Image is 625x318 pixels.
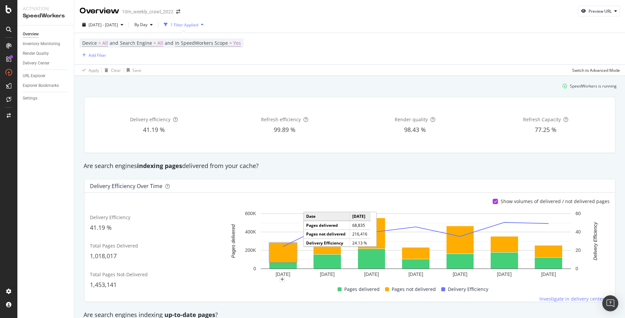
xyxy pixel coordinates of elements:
[161,19,206,30] button: 1 Filter Applied
[233,38,241,48] span: Yes
[80,65,99,75] button: Apply
[90,214,130,220] span: Delivery Efficiency
[110,40,118,46] span: and
[576,248,581,253] text: 20
[589,8,612,14] div: Preview URL
[132,19,155,30] button: By Day
[132,67,141,73] div: Save
[275,272,290,277] text: [DATE]
[23,40,69,47] a: Inventory Monitoring
[23,95,69,102] a: Settings
[98,40,101,46] span: =
[539,296,604,302] span: Investigate in delivery center
[175,40,228,46] span: In SpeedWorkers Scope
[572,67,620,73] div: Switch to Advanced Mode
[82,40,97,46] span: Device
[111,67,121,73] div: Clear
[576,266,578,272] text: 0
[404,126,426,134] span: 98.43 %
[364,272,379,277] text: [DATE]
[90,183,162,189] div: Delivery Efficiency over time
[453,272,467,277] text: [DATE]
[578,6,620,16] button: Preview URL
[570,83,617,89] div: SpeedWorkers is running
[23,31,39,38] div: Overview
[23,60,69,67] a: Delivery Center
[539,296,610,302] a: Investigate in delivery center
[23,12,69,20] div: SpeedWorkers
[102,38,108,48] span: All
[23,5,69,12] div: Activation
[23,82,59,89] div: Explorer Bookmarks
[231,224,236,258] text: Pages delivered
[593,222,598,260] text: Delivery Efficiency
[157,38,163,48] span: All
[102,65,121,75] button: Clear
[576,229,581,235] text: 40
[90,281,117,289] span: 1,453,141
[89,52,106,58] div: Add Filter
[261,116,301,123] span: Refresh efficiency
[245,248,256,253] text: 200K
[80,162,619,170] div: Are search engines delivered from your cache?
[124,65,141,75] button: Save
[23,60,49,67] div: Delivery Center
[395,116,428,123] span: Render quality
[245,229,256,235] text: 400K
[89,22,118,28] span: [DATE] - [DATE]
[408,272,423,277] text: [DATE]
[137,162,182,170] strong: indexing pages
[392,285,436,293] span: Pages not delivered
[222,210,610,280] svg: A chart.
[344,285,380,293] span: Pages delivered
[170,22,198,28] div: 1 Filter Applied
[23,72,69,79] a: URL Explorer
[279,277,285,282] div: plus
[23,40,60,47] div: Inventory Monitoring
[153,40,156,46] span: =
[122,8,173,15] div: 10m_weekly_crawl_2022
[576,211,581,216] text: 60
[90,271,148,278] span: Total Pages Not-Delivered
[523,116,561,123] span: Refresh Capacity
[23,72,45,79] div: URL Explorer
[165,40,173,46] span: and
[90,223,112,231] span: 41.19 %
[501,198,610,205] div: Show volumes of delivered / not delivered pages
[90,243,138,249] span: Total Pages Delivered
[448,285,488,293] span: Delivery Efficiency
[23,95,37,102] div: Settings
[80,5,119,17] div: Overview
[89,67,99,73] div: Apply
[274,126,295,134] span: 99.89 %
[245,211,256,216] text: 600K
[130,116,170,123] span: Delivery efficiency
[80,51,106,59] button: Add Filter
[320,272,335,277] text: [DATE]
[23,50,49,57] div: Render Quality
[23,50,69,57] a: Render Quality
[143,126,165,134] span: 41.19 %
[541,272,556,277] text: [DATE]
[602,295,618,311] div: Open Intercom Messenger
[570,65,620,75] button: Switch to Advanced Mode
[132,22,147,27] span: By Day
[229,40,232,46] span: =
[497,272,512,277] text: [DATE]
[23,82,69,89] a: Explorer Bookmarks
[80,19,126,30] button: [DATE] - [DATE]
[23,31,69,38] a: Overview
[176,9,180,14] div: arrow-right-arrow-left
[90,252,117,260] span: 1,018,017
[535,126,556,134] span: 77.25 %
[120,40,152,46] span: Search Engine
[253,266,256,272] text: 0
